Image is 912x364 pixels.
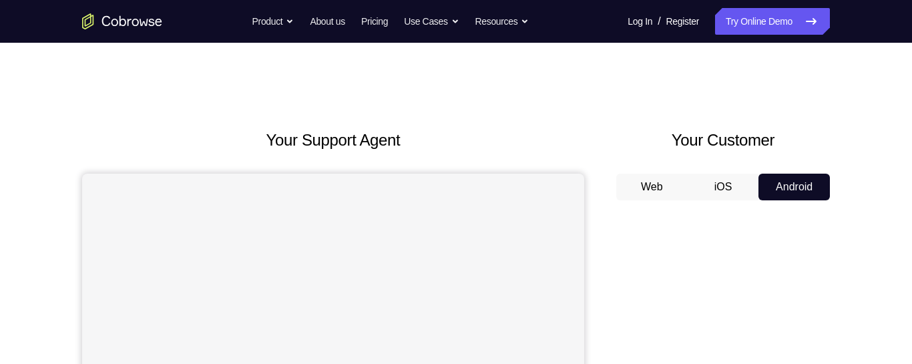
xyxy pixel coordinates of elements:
a: Try Online Demo [715,8,830,35]
a: Register [666,8,699,35]
a: Pricing [361,8,388,35]
button: Use Cases [404,8,459,35]
h2: Your Support Agent [82,128,584,152]
button: Resources [475,8,529,35]
button: Product [252,8,294,35]
button: Android [758,174,830,200]
h2: Your Customer [616,128,830,152]
a: Log In [628,8,652,35]
a: Go to the home page [82,13,162,29]
button: iOS [688,174,759,200]
span: / [658,13,660,29]
a: About us [310,8,345,35]
button: Web [616,174,688,200]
